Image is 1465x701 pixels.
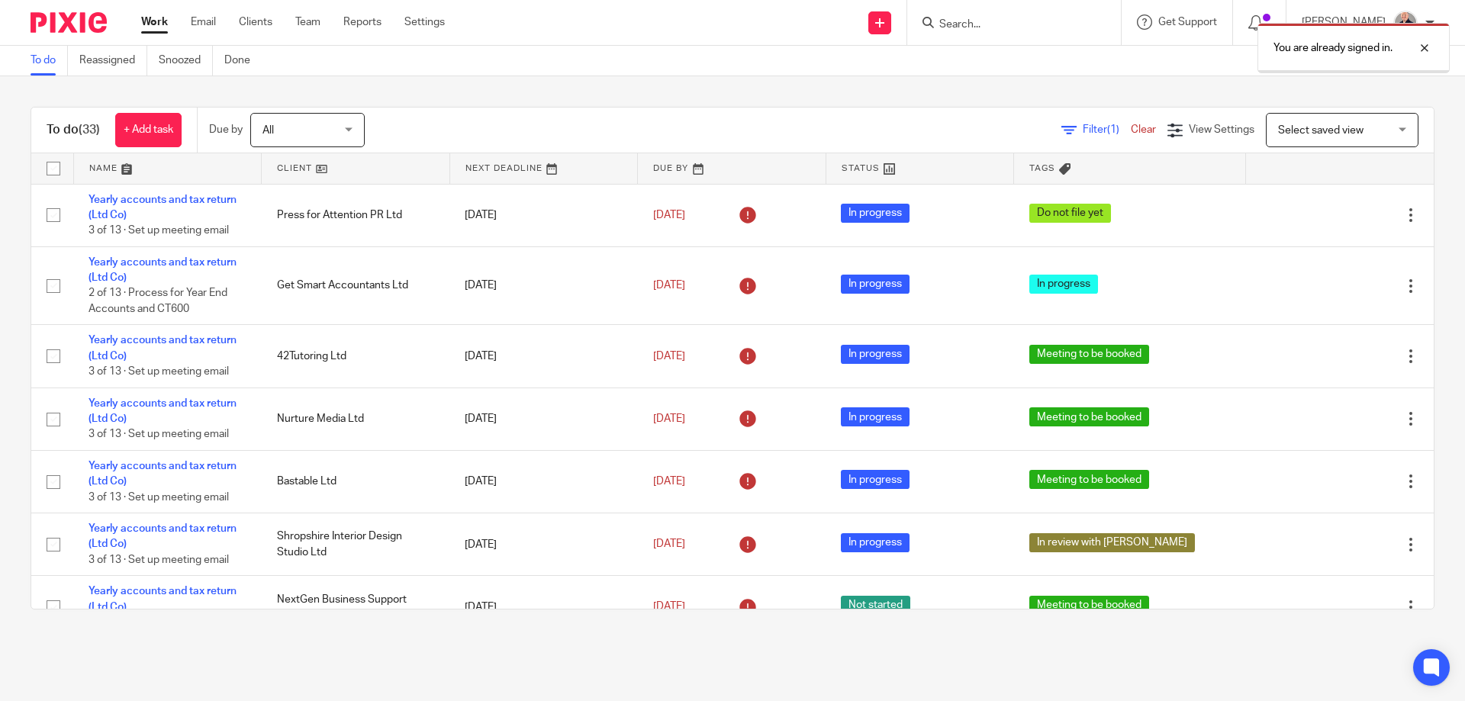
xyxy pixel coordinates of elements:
[1273,40,1393,56] p: You are already signed in.
[209,122,243,137] p: Due by
[115,113,182,147] a: + Add task
[841,470,910,489] span: In progress
[653,476,685,487] span: [DATE]
[89,586,237,612] a: Yearly accounts and tax return (Ltd Co)
[262,450,450,513] td: Bastable Ltd
[449,325,638,387] td: [DATE]
[1029,407,1149,426] span: Meeting to be booked
[79,124,100,136] span: (33)
[89,523,237,549] a: Yearly accounts and tax return (Ltd Co)
[262,246,450,325] td: Get Smart Accountants Ltd
[1131,124,1156,135] a: Clear
[89,555,229,565] span: 3 of 13 · Set up meeting email
[449,513,638,576] td: [DATE]
[1029,345,1149,364] span: Meeting to be booked
[239,14,272,30] a: Clients
[1029,596,1149,615] span: Meeting to be booked
[1029,275,1098,294] span: In progress
[449,246,638,325] td: [DATE]
[89,429,229,440] span: 3 of 13 · Set up meeting email
[31,12,107,33] img: Pixie
[1393,11,1418,35] img: IMG_8745-0021-copy.jpg
[343,14,382,30] a: Reports
[653,413,685,424] span: [DATE]
[1189,124,1254,135] span: View Settings
[79,46,147,76] a: Reassigned
[841,596,910,615] span: Not started
[1029,470,1149,489] span: Meeting to be booked
[89,335,237,361] a: Yearly accounts and tax return (Ltd Co)
[653,280,685,291] span: [DATE]
[89,225,229,236] span: 3 of 13 · Set up meeting email
[89,461,237,487] a: Yearly accounts and tax return (Ltd Co)
[47,122,100,138] h1: To do
[653,539,685,550] span: [DATE]
[841,275,910,294] span: In progress
[262,325,450,387] td: 42Tutoring Ltd
[159,46,213,76] a: Snoozed
[653,210,685,220] span: [DATE]
[1029,164,1055,172] span: Tags
[141,14,168,30] a: Work
[449,576,638,638] td: [DATE]
[841,533,910,552] span: In progress
[449,387,638,450] td: [DATE]
[262,513,450,576] td: Shropshire Interior Design Studio Ltd
[1029,204,1111,223] span: Do not file yet
[89,398,237,424] a: Yearly accounts and tax return (Ltd Co)
[262,125,274,136] span: All
[262,387,450,450] td: Nurture Media Ltd
[1278,125,1364,136] span: Select saved view
[449,184,638,246] td: [DATE]
[89,288,227,315] span: 2 of 13 · Process for Year End Accounts and CT600
[449,450,638,513] td: [DATE]
[224,46,262,76] a: Done
[89,492,229,503] span: 3 of 13 · Set up meeting email
[404,14,445,30] a: Settings
[89,257,237,283] a: Yearly accounts and tax return (Ltd Co)
[262,576,450,638] td: NextGen Business Support Services Ltd
[262,184,450,246] td: Press for Attention PR Ltd
[653,602,685,613] span: [DATE]
[841,204,910,223] span: In progress
[31,46,68,76] a: To do
[1029,533,1195,552] span: In review with [PERSON_NAME]
[841,345,910,364] span: In progress
[1107,124,1119,135] span: (1)
[89,195,237,220] a: Yearly accounts and tax return (Ltd Co)
[653,351,685,362] span: [DATE]
[1083,124,1131,135] span: Filter
[841,407,910,426] span: In progress
[295,14,320,30] a: Team
[89,366,229,377] span: 3 of 13 · Set up meeting email
[191,14,216,30] a: Email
